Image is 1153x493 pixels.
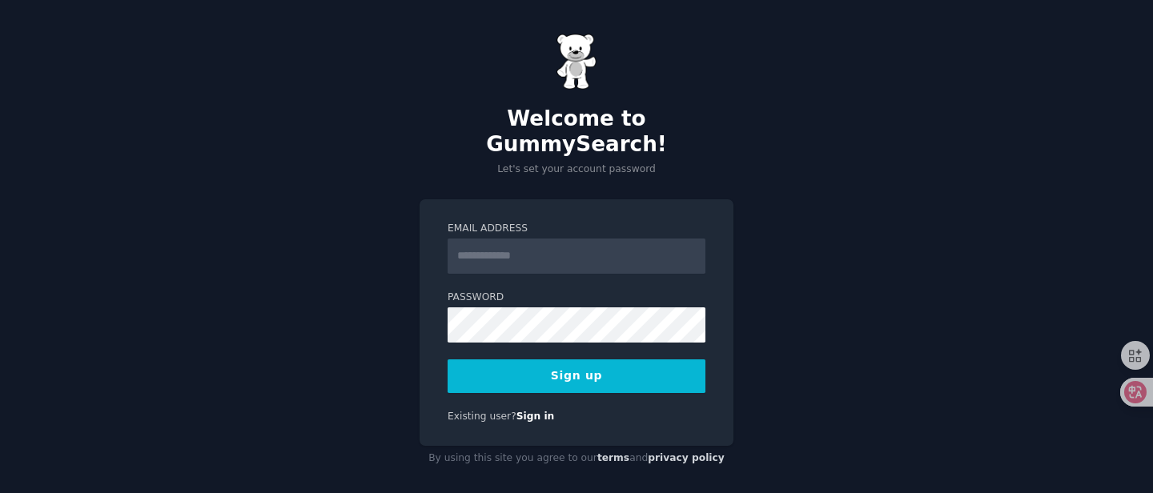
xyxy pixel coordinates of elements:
img: Gummy Bear [556,34,597,90]
a: Sign in [516,411,555,422]
label: Email Address [448,222,705,236]
h2: Welcome to GummySearch! [420,106,733,157]
p: Let's set your account password [420,162,733,177]
a: terms [597,452,629,463]
div: By using this site you agree to our and [420,446,733,471]
button: Sign up [448,359,705,393]
a: privacy policy [648,452,725,463]
span: Existing user? [448,411,516,422]
label: Password [448,291,705,305]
